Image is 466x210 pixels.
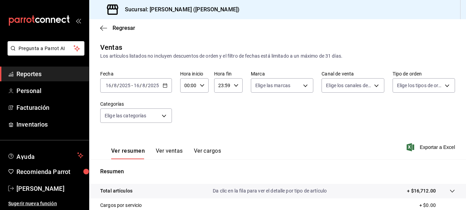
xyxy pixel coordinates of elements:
[114,83,117,88] input: --
[100,187,132,195] p: Total artículos
[16,70,42,78] font: Reportes
[75,18,81,23] button: open_drawer_menu
[214,71,243,76] label: Hora fin
[111,148,221,159] div: Pestañas de navegación
[100,25,135,31] button: Regresar
[408,143,455,151] button: Exportar a Excel
[8,41,84,56] button: Pregunta a Parrot AI
[131,83,133,88] span: -
[194,148,221,159] button: Ver cargos
[180,71,209,76] label: Hora inicio
[322,71,384,76] label: Canal de venta
[100,202,142,209] p: Cargos por servicio
[393,71,455,76] label: Tipo de orden
[119,83,131,88] input: ----
[105,112,147,119] span: Elige las categorías
[407,187,436,195] p: + $16,712.00
[16,87,42,94] font: Personal
[100,52,455,60] div: Los artículos listados no incluyen descuentos de orden y el filtro de fechas está limitado a un m...
[16,151,74,160] span: Ayuda
[156,148,183,159] button: Ver ventas
[133,83,140,88] input: --
[397,82,442,89] span: Elige los tipos de orden
[100,71,172,76] label: Fecha
[100,167,455,176] p: Resumen
[119,5,240,14] h3: Sucursal: [PERSON_NAME] ([PERSON_NAME])
[16,168,70,175] font: Recomienda Parrot
[16,121,48,128] font: Inventarios
[5,50,84,57] a: Pregunta a Parrot AI
[145,83,148,88] span: /
[117,83,119,88] span: /
[105,83,112,88] input: --
[140,83,142,88] span: /
[112,83,114,88] span: /
[420,144,455,150] font: Exportar a Excel
[16,185,65,192] font: [PERSON_NAME]
[148,83,159,88] input: ----
[419,202,455,209] p: + $0.00
[213,187,327,195] p: Da clic en la fila para ver el detalle por tipo de artículo
[8,201,57,206] font: Sugerir nueva función
[255,82,290,89] span: Elige las marcas
[100,102,172,106] label: Categorías
[113,25,135,31] span: Regresar
[111,148,145,154] font: Ver resumen
[142,83,145,88] input: --
[326,82,371,89] span: Elige los canales de venta
[16,104,49,111] font: Facturación
[100,42,122,52] div: Ventas
[251,71,313,76] label: Marca
[19,45,74,52] span: Pregunta a Parrot AI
